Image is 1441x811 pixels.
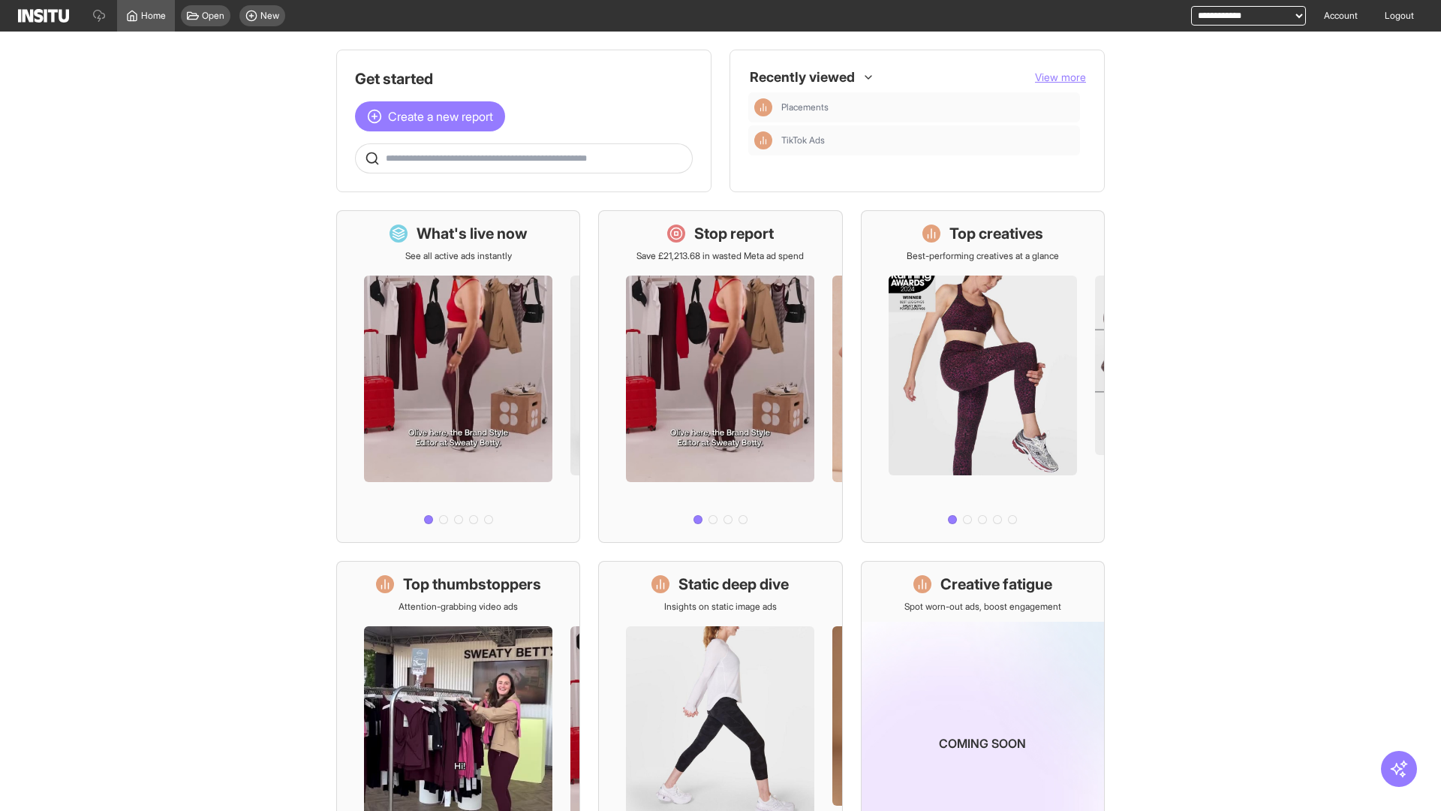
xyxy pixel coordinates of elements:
[636,250,804,262] p: Save £21,213.68 in wasted Meta ad spend
[399,601,518,613] p: Attention-grabbing video ads
[1035,71,1086,83] span: View more
[907,250,1059,262] p: Best-performing creatives at a glance
[141,10,166,22] span: Home
[388,107,493,125] span: Create a new report
[202,10,224,22] span: Open
[664,601,777,613] p: Insights on static image ads
[336,210,580,543] a: What's live nowSee all active ads instantly
[405,250,512,262] p: See all active ads instantly
[781,134,1074,146] span: TikTok Ads
[861,210,1105,543] a: Top creativesBest-performing creatives at a glance
[754,131,772,149] div: Insights
[781,101,1074,113] span: Placements
[781,101,829,113] span: Placements
[781,134,825,146] span: TikTok Ads
[417,223,528,244] h1: What's live now
[694,223,774,244] h1: Stop report
[355,101,505,131] button: Create a new report
[598,210,842,543] a: Stop reportSave £21,213.68 in wasted Meta ad spend
[18,9,69,23] img: Logo
[1035,70,1086,85] button: View more
[754,98,772,116] div: Insights
[949,223,1043,244] h1: Top creatives
[355,68,693,89] h1: Get started
[403,574,541,595] h1: Top thumbstoppers
[260,10,279,22] span: New
[678,574,789,595] h1: Static deep dive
